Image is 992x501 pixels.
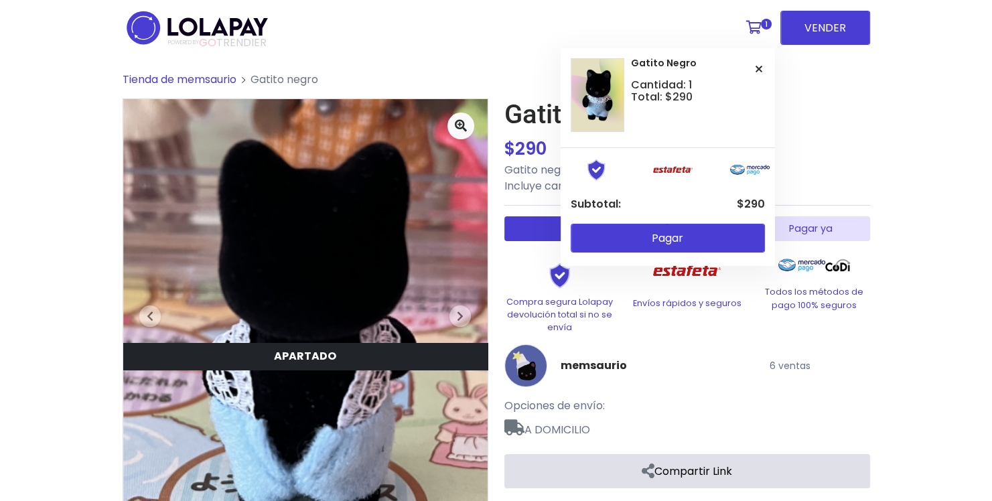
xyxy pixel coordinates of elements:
[504,98,870,131] h1: Gatito negro
[566,159,627,181] img: Shield
[504,344,547,387] img: memsaurio
[561,358,627,374] a: memsaurio
[123,72,870,98] nav: breadcrumb
[168,37,267,49] span: TRENDIER
[737,196,765,212] span: $290
[504,398,605,413] span: Opciones de envío:
[251,72,318,87] span: Gatito negro
[571,224,765,253] button: Pagar
[759,285,870,311] p: Todos los métodos de pago 100% seguros
[752,216,869,241] button: Pagar ya
[199,35,216,50] span: GO
[631,58,750,68] span: Gatito negro
[632,297,743,309] p: Envíos rápidos y seguros
[739,7,775,48] a: 1
[753,58,765,80] button: Quitar del carrito
[504,295,616,334] p: Compra segura Lolapay devolución total si no se envía
[504,162,870,194] p: Gatito negro tamaño kinder Incluye carrito de compras
[526,263,593,288] img: Shield
[123,343,488,370] div: Sólo tu puedes verlo en tu tienda
[515,137,547,161] span: 290
[571,58,765,68] a: Gatito negro
[571,58,624,132] img: small_1731118832926.png
[825,252,850,279] img: Codi Logo
[780,11,870,45] a: VENDER
[719,159,780,181] img: Mercado Pago Logo
[123,72,236,87] a: Tienda de memsaurio
[504,454,870,488] a: Compartir Link
[123,7,272,49] img: logo
[571,198,621,210] strong: Subtotal:
[631,79,693,102] span: Cantidad: 1 Total: $290
[642,159,703,181] img: Estafeta Logo
[778,252,826,279] img: Mercado Pago Logo
[504,136,870,162] div: $
[761,19,772,29] span: 1
[168,39,199,46] span: POWERED BY
[504,216,750,241] button: Agregar al carrito
[504,414,870,438] span: A DOMICILIO
[770,359,810,372] small: 6 ventas
[642,252,731,290] img: Estafeta Logo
